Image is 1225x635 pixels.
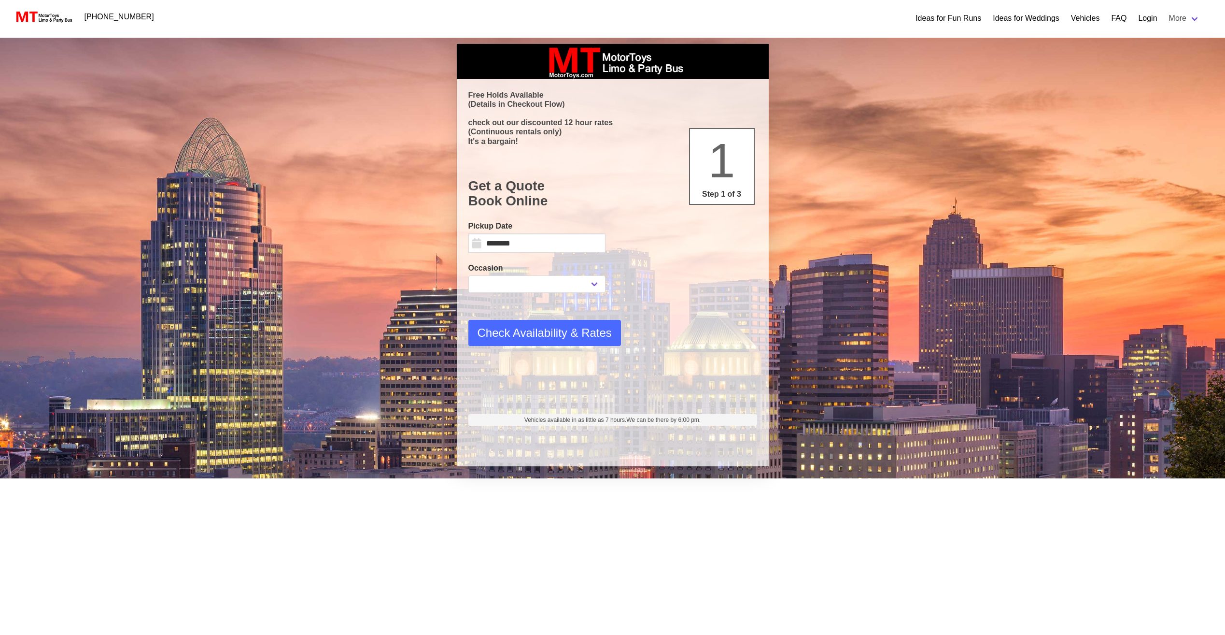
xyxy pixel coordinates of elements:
[468,90,757,100] p: Free Holds Available
[1138,13,1157,24] a: Login
[468,262,605,274] label: Occasion
[79,7,160,27] a: [PHONE_NUMBER]
[1163,9,1206,28] a: More
[540,44,685,79] img: box_logo_brand.jpeg
[468,100,757,109] p: (Details in Checkout Flow)
[694,188,750,200] p: Step 1 of 3
[1071,13,1100,24] a: Vehicles
[468,220,605,232] label: Pickup Date
[708,133,735,188] span: 1
[478,324,612,342] span: Check Availability & Rates
[468,118,757,127] p: check out our discounted 12 hour rates
[468,320,621,346] button: Check Availability & Rates
[14,10,73,24] img: MotorToys Logo
[915,13,981,24] a: Ideas for Fun Runs
[524,416,701,424] span: Vehicles available in as little as 7 hours.
[993,13,1059,24] a: Ideas for Weddings
[468,137,757,146] p: It's a bargain!
[1111,13,1126,24] a: FAQ
[468,178,757,209] h1: Get a Quote Book Online
[626,417,701,423] span: We can be there by 6:00 pm.
[468,127,757,136] p: (Continuous rentals only)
